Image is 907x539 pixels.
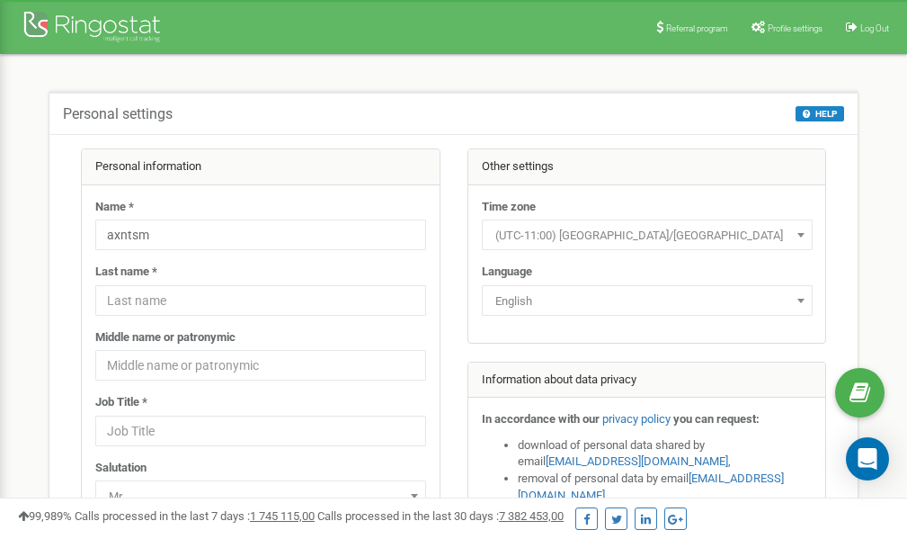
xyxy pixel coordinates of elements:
input: Job Title [95,416,426,446]
input: Last name [95,285,426,316]
span: Calls processed in the last 7 days : [75,509,315,523]
span: (UTC-11:00) Pacific/Midway [488,223,806,248]
button: HELP [796,106,844,121]
label: Time zone [482,199,536,216]
label: Job Title * [95,394,147,411]
label: Salutation [95,460,147,477]
label: Language [482,264,532,281]
u: 1 745 115,00 [250,509,315,523]
label: Last name * [95,264,157,281]
a: privacy policy [602,412,671,426]
span: 99,989% [18,509,72,523]
u: 7 382 453,00 [499,509,564,523]
div: Personal information [82,149,440,185]
input: Name [95,220,426,250]
label: Middle name or patronymic [95,329,236,346]
strong: you can request: [673,412,760,426]
span: Mr. [102,484,420,509]
span: English [488,289,806,314]
div: Open Intercom Messenger [846,437,889,481]
span: Profile settings [768,23,823,33]
span: Calls processed in the last 30 days : [317,509,564,523]
li: removal of personal data by email , [518,471,813,504]
h5: Personal settings [63,106,173,122]
strong: In accordance with our [482,412,600,426]
div: Other settings [468,149,826,185]
label: Name * [95,199,134,216]
a: [EMAIL_ADDRESS][DOMAIN_NAME] [546,454,728,468]
span: Mr. [95,481,426,511]
span: Log Out [860,23,889,33]
div: Information about data privacy [468,363,826,399]
span: Referral program [666,23,728,33]
li: download of personal data shared by email , [518,437,813,471]
input: Middle name or patronymic [95,350,426,381]
span: English [482,285,813,316]
span: (UTC-11:00) Pacific/Midway [482,220,813,250]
